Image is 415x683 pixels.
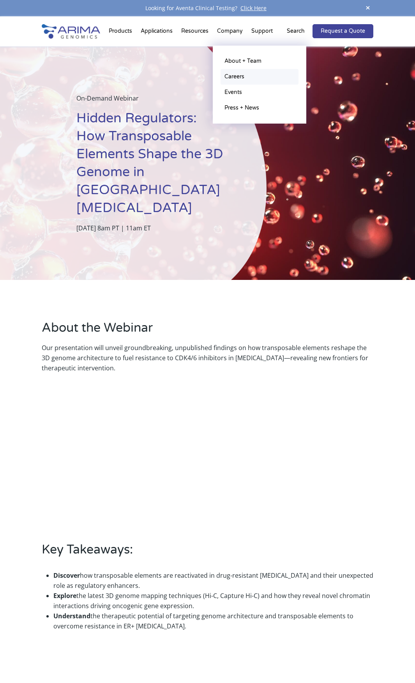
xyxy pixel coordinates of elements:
[221,53,298,69] a: About + Team
[313,24,373,38] a: Request a Quote
[42,319,374,343] h2: About the Webinar
[42,3,374,13] div: Looking for Aventa Clinical Testing?
[42,343,374,373] p: Our presentation will unveil groundbreaking, unpublished findings on how transposable elements re...
[53,591,374,611] p: the latest 3D genome mapping techniques (Hi-C, Capture Hi-C) and how they reveal novel chromatin ...
[53,570,374,591] p: how transposable elements are reactivated in drug-resistant [MEDICAL_DATA] and their unexpected r...
[221,69,298,85] a: Careers
[75,382,341,532] iframe: Hidden Regulators: How Transposable Elements Shape the 3D Genome in Resistant Breast Cancer
[76,223,228,233] p: [DATE] 8am PT | 11am ET
[76,110,228,223] h1: Hidden Regulators: How Transposable Elements Shape the 3D Genome in [GEOGRAPHIC_DATA] [MEDICAL_DATA]
[42,24,100,39] img: Arima-Genomics-logo
[237,4,270,12] a: Click Here
[221,85,298,100] a: Events
[53,611,374,631] p: the therapeutic potential of targeting genome architecture and transposable elements to overcome ...
[53,612,90,620] strong: Understand
[53,571,80,580] strong: Discover
[287,26,305,36] p: Search
[42,541,374,564] h2: Key Takeaways:
[76,93,228,110] p: On-Demand Webinar
[53,591,76,600] strong: Explore
[221,100,298,116] a: Press + News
